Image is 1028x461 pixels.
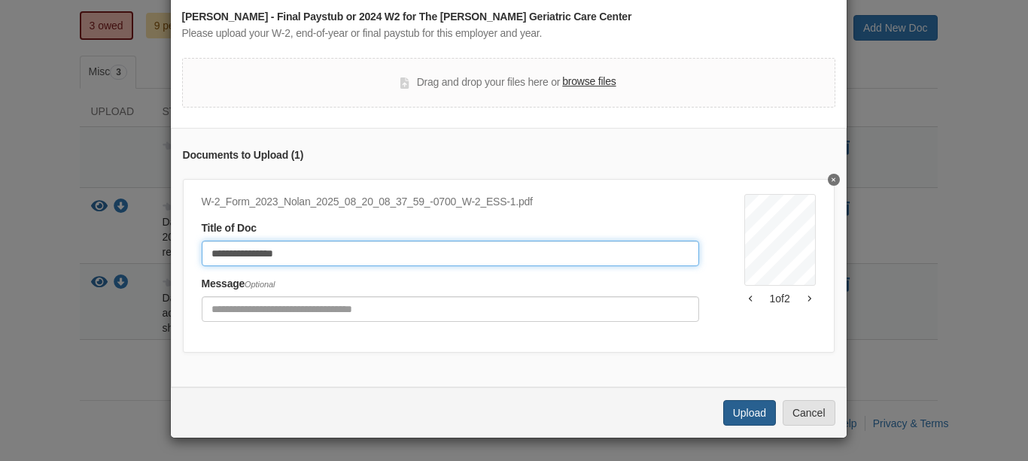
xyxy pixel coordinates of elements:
button: Upload [723,400,776,426]
button: Delete Garrison 2023 W2 [828,174,840,186]
div: Drag and drop your files here or [400,74,616,92]
div: Documents to Upload ( 1 ) [183,147,835,164]
div: 1 of 2 [744,291,816,306]
button: Cancel [783,400,835,426]
span: Optional [245,280,275,289]
label: browse files [562,74,616,90]
label: Message [202,276,275,293]
input: Document Title [202,241,699,266]
div: [PERSON_NAME] - Final Paystub or 2024 W2 for The [PERSON_NAME] Geriatric Care Center [182,9,835,26]
input: Include any comments on this document [202,296,699,322]
div: W-2_Form_2023_Nolan_2025_08_20_08_37_59_-0700_W-2_ESS-1.pdf [202,194,699,211]
label: Title of Doc [202,220,257,237]
div: Please upload your W-2, end-of-year or final paystub for this employer and year. [182,26,835,42]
